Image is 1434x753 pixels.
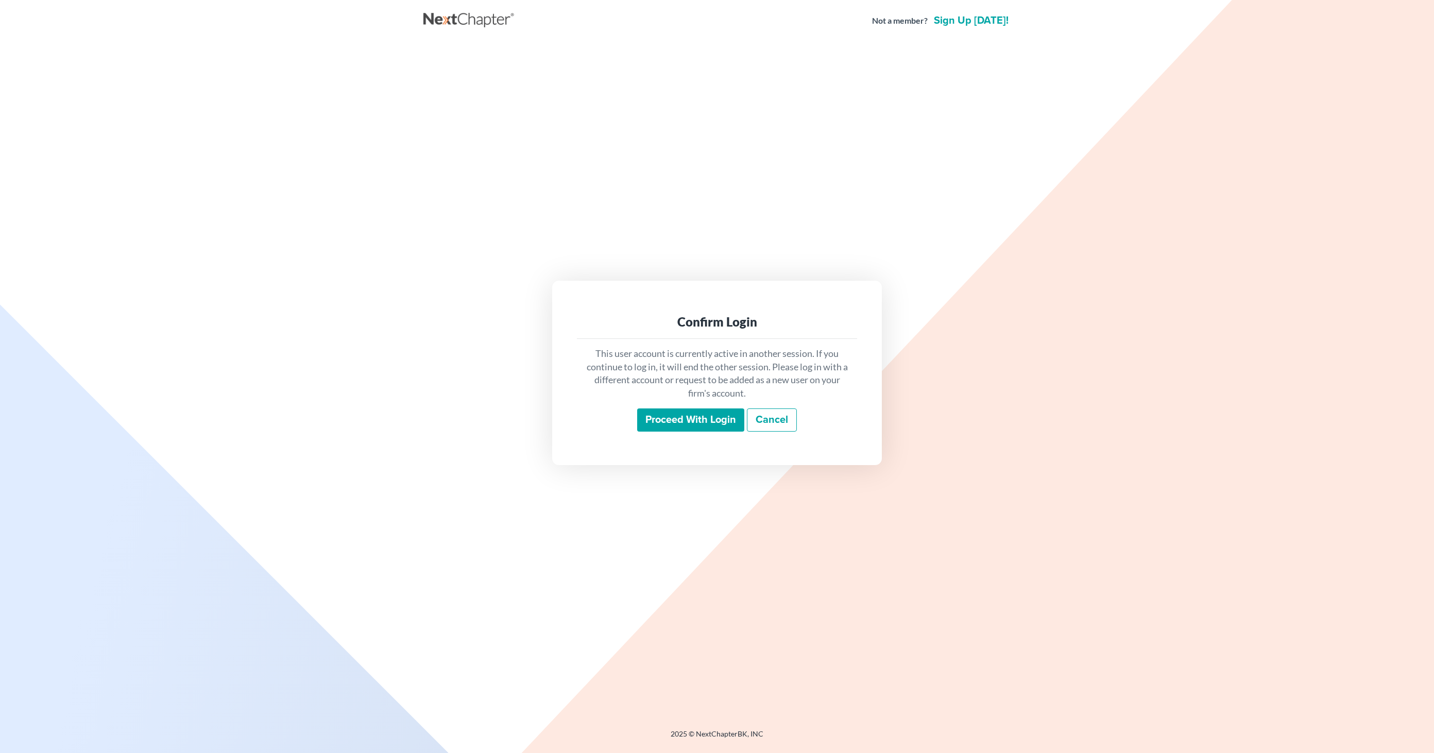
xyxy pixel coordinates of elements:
[423,729,1011,747] div: 2025 © NextChapterBK, INC
[585,314,849,330] div: Confirm Login
[747,408,797,432] a: Cancel
[872,15,928,27] strong: Not a member?
[637,408,744,432] input: Proceed with login
[585,347,849,400] p: This user account is currently active in another session. If you continue to log in, it will end ...
[932,15,1011,26] a: Sign up [DATE]!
